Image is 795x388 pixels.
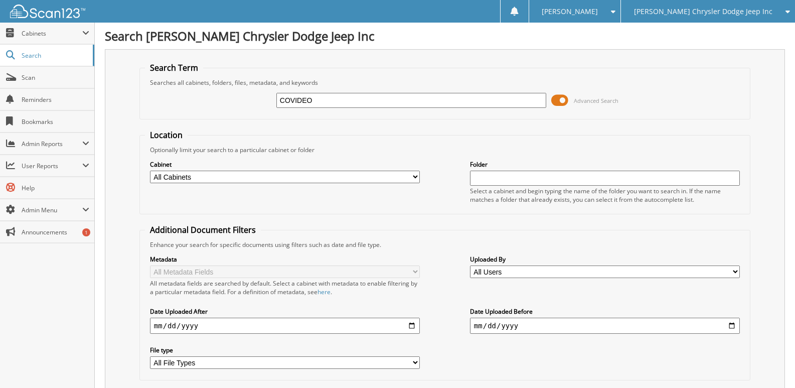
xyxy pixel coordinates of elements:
[542,9,598,15] span: [PERSON_NAME]
[22,95,89,104] span: Reminders
[22,51,88,60] span: Search
[22,29,82,38] span: Cabinets
[105,28,785,44] h1: Search [PERSON_NAME] Chrysler Dodge Jeep Inc
[150,307,420,316] label: Date Uploaded After
[22,184,89,192] span: Help
[470,318,740,334] input: end
[470,255,740,264] label: Uploaded By
[634,9,772,15] span: [PERSON_NAME] Chrysler Dodge Jeep Inc
[145,224,261,235] legend: Additional Document Filters
[574,97,618,104] span: Advanced Search
[145,240,745,249] div: Enhance your search for specific documents using filters such as date and file type.
[22,162,82,170] span: User Reports
[150,318,420,334] input: start
[10,5,85,18] img: scan123-logo-white.svg
[745,340,795,388] iframe: Chat Widget
[470,187,740,204] div: Select a cabinet and begin typing the name of the folder you want to search in. If the name match...
[470,307,740,316] label: Date Uploaded Before
[82,228,90,236] div: 1
[22,117,89,126] span: Bookmarks
[150,160,420,169] label: Cabinet
[145,62,203,73] legend: Search Term
[150,279,420,296] div: All metadata fields are searched by default. Select a cabinet with metadata to enable filtering b...
[470,160,740,169] label: Folder
[22,206,82,214] span: Admin Menu
[145,130,188,141] legend: Location
[22,73,89,82] span: Scan
[150,346,420,354] label: File type
[22,228,89,236] span: Announcements
[22,140,82,148] span: Admin Reports
[317,288,331,296] a: here
[150,255,420,264] label: Metadata
[145,78,745,87] div: Searches all cabinets, folders, files, metadata, and keywords
[145,146,745,154] div: Optionally limit your search to a particular cabinet or folder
